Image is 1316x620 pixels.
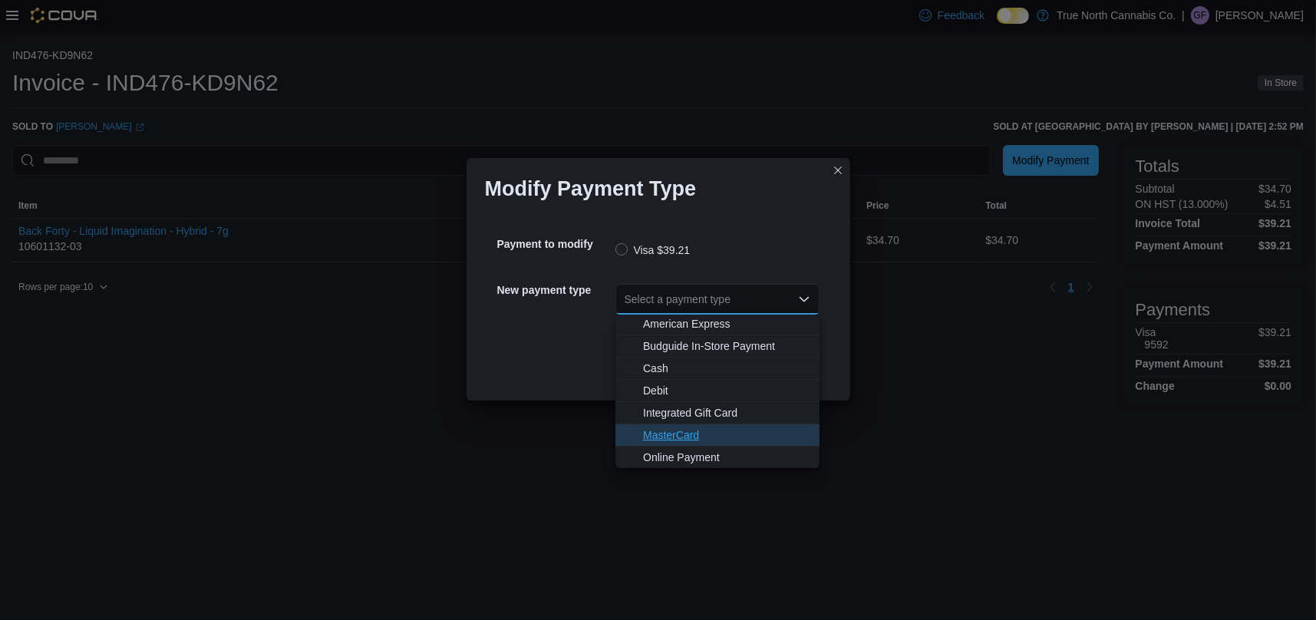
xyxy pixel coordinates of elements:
[615,241,691,259] label: Visa $39.21
[643,361,810,376] span: Cash
[829,161,847,180] button: Closes this modal window
[497,275,612,305] h5: New payment type
[798,293,810,305] button: Close list of options
[615,313,820,335] button: American Express
[643,450,810,465] span: Online Payment
[615,335,820,358] button: Budguide In-Store Payment
[615,313,820,469] div: Choose from the following options
[615,358,820,380] button: Cash
[615,447,820,469] button: Online Payment
[485,176,697,201] h1: Modify Payment Type
[643,383,810,398] span: Debit
[643,338,810,354] span: Budguide In-Store Payment
[497,229,612,259] h5: Payment to modify
[643,427,810,443] span: MasterCard
[615,424,820,447] button: MasterCard
[643,316,810,331] span: American Express
[615,380,820,402] button: Debit
[615,402,820,424] button: Integrated Gift Card
[625,290,626,308] input: Accessible screen reader label
[643,405,810,420] span: Integrated Gift Card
